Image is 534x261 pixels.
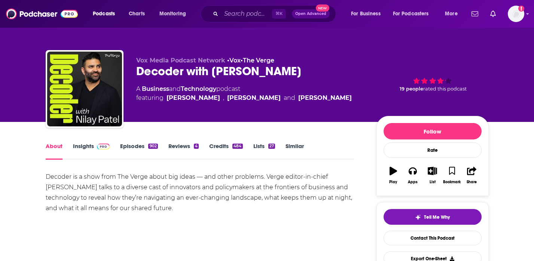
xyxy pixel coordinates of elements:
a: Show notifications dropdown [469,7,481,20]
a: Reviews4 [168,142,199,160]
a: Episodes902 [120,142,158,160]
input: Search podcasts, credits, & more... [221,8,272,20]
span: Open Advanced [295,12,326,16]
a: [PERSON_NAME] [298,93,352,102]
div: 902 [148,144,158,149]
button: List [422,162,442,189]
div: 4 [194,144,199,149]
a: Credits484 [209,142,242,160]
button: open menu [88,8,125,20]
div: Decoder is a show from The Verge about big ideas — and other problems. Verge editor-in-chief [PER... [46,172,354,214]
span: ⌘ K [272,9,286,19]
a: Charts [124,8,149,20]
span: Vox Media Podcast Network [136,57,225,64]
button: Bookmark [442,162,462,189]
div: Search podcasts, credits, & more... [208,5,343,22]
div: 484 [232,144,242,149]
span: , [223,93,224,102]
span: Monitoring [159,9,186,19]
span: Tell Me Why [424,214,450,220]
a: About [46,142,62,160]
button: Show profile menu [508,6,524,22]
img: Decoder with Nilay Patel [47,52,122,126]
a: The Verge [243,57,274,64]
a: [PERSON_NAME] [227,93,281,102]
button: Play [384,162,403,189]
a: Show notifications dropdown [487,7,499,20]
span: • [227,57,241,64]
div: 27 [268,144,275,149]
div: Share [467,180,477,184]
svg: Add a profile image [518,6,524,12]
button: open menu [346,8,390,20]
button: Share [462,162,481,189]
img: User Profile [508,6,524,22]
div: Apps [408,180,418,184]
a: Business [142,85,169,92]
span: 19 people [400,86,423,92]
span: More [445,9,458,19]
img: tell me why sparkle [415,214,421,220]
a: InsightsPodchaser Pro [73,142,110,160]
div: Play [389,180,397,184]
button: open menu [154,8,196,20]
a: Vox [229,57,241,64]
div: A podcast [136,85,352,102]
a: Lists27 [253,142,275,160]
a: [PERSON_NAME] [167,93,220,102]
span: Charts [129,9,145,19]
button: Open AdvancedNew [292,9,330,18]
div: List [430,180,436,184]
div: Rate [384,142,482,158]
button: Follow [384,123,482,139]
div: 19 peoplerated this podcast [376,57,489,103]
a: Technology [181,85,216,92]
span: featuring [136,93,352,102]
span: For Business [351,9,381,19]
button: open menu [440,8,467,20]
span: and [169,85,181,92]
img: Podchaser Pro [97,144,110,150]
span: rated this podcast [423,86,467,92]
button: Apps [403,162,422,189]
div: Bookmark [443,180,461,184]
span: Podcasts [93,9,115,19]
span: For Podcasters [393,9,429,19]
a: Similar [286,142,304,160]
button: open menu [388,8,440,20]
span: and [284,93,295,102]
span: Logged in as cmand-c [508,6,524,22]
span: • [241,57,274,64]
a: Contact This Podcast [384,231,482,245]
button: tell me why sparkleTell Me Why [384,209,482,225]
img: Podchaser - Follow, Share and Rate Podcasts [6,7,78,21]
span: New [316,4,329,12]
